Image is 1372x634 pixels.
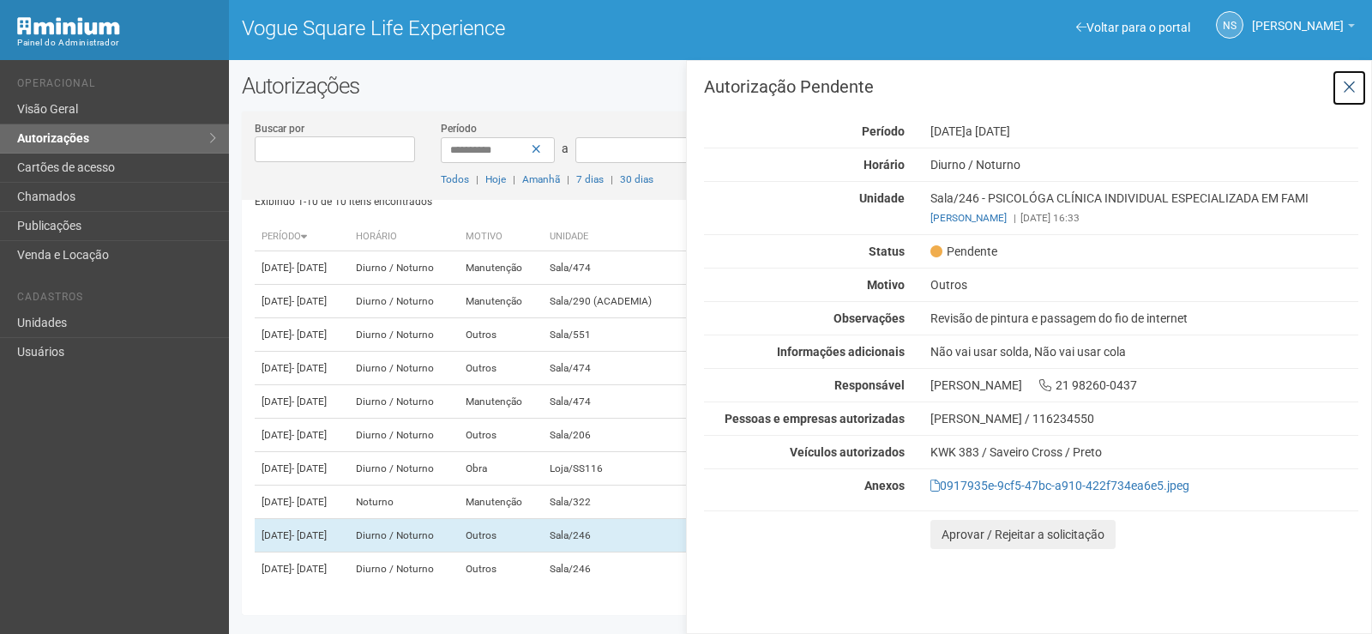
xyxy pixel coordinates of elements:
span: - [DATE] [292,496,327,508]
span: - [DATE] [292,362,327,374]
strong: Informações adicionais [777,345,905,359]
td: Noturno [349,486,459,519]
div: [DATE] [918,124,1371,139]
td: VYDIA STUDIO [682,452,1025,486]
td: [DATE] [255,519,349,552]
td: Sala/290 (ACADEMIA) [543,285,682,318]
td: Clínica [PERSON_NAME] - Dermatologia Avançada [682,486,1025,519]
td: [DATE] [255,552,349,586]
a: Amanhã [522,173,560,185]
span: a [562,142,569,155]
td: Sala/246 [543,519,682,552]
strong: Anexos [864,479,905,492]
span: | [1014,212,1016,224]
a: [PERSON_NAME] [1252,21,1355,35]
td: Manutenção [459,385,543,419]
strong: Status [869,245,905,258]
td: [DATE] [255,486,349,519]
a: 7 dias [576,173,604,185]
td: Diurno / Noturno [349,251,459,285]
td: Sala/206 [543,419,682,452]
div: Não vai usar solda, Não vai usar cola [918,344,1371,359]
th: Período [255,223,349,251]
h3: Autorização Pendente [704,78,1358,95]
th: Unidade [543,223,682,251]
td: PSICOLÓGA CLÍNICA INDIVIDUAL ESPECIALIZADA EM FAMI [682,519,1025,552]
h2: Autorizações [242,73,1359,99]
td: Diurno / Noturno [349,452,459,486]
td: Sala/474 [543,251,682,285]
a: Hoje [485,173,506,185]
td: [DATE] [255,318,349,352]
td: [DATE] [255,285,349,318]
strong: Pessoas e empresas autorizadas [725,412,905,426]
td: [DATE] [255,419,349,452]
li: Cadastros [17,291,216,309]
td: Sala/474 [543,352,682,385]
td: Manutenção [459,486,543,519]
td: Loja/SS116 [543,452,682,486]
li: Operacional [17,77,216,95]
div: Revisão de pintura e passagem do fio de internet [918,311,1371,326]
td: Sala/551 [543,318,682,352]
td: Obra [459,452,543,486]
td: Diurno / Noturno [349,385,459,419]
td: Dr [PERSON_NAME] – Cirurgia Geral e Videolaparoscó [682,419,1025,452]
div: Exibindo 1-10 de 10 itens encontrados [255,189,801,214]
button: Aprovar / Rejeitar a solicitação [930,520,1116,549]
td: [DATE] [255,352,349,385]
strong: Responsável [834,378,905,392]
div: [DATE] 16:33 [930,210,1358,226]
td: [DATE] [255,452,349,486]
td: Diurno / Noturno [349,552,459,586]
div: [PERSON_NAME] 21 98260-0437 [918,377,1371,393]
strong: Observações [833,311,905,325]
label: Período [441,121,477,136]
span: - [DATE] [292,395,327,408]
img: Minium [17,17,120,35]
td: Diurno / Noturno [349,419,459,452]
a: 30 dias [620,173,653,185]
div: Sala/246 - PSICOLÓGA CLÍNICA INDIVIDUAL ESPECIALIZADA EM FAMI [918,190,1371,226]
td: [DATE] [255,385,349,419]
td: Outros [459,318,543,352]
td: Diurno / Noturno [349,352,459,385]
strong: Motivo [867,278,905,292]
a: Todos [441,173,469,185]
a: NS [1216,11,1243,39]
div: Painel do Administrador [17,35,216,51]
span: | [513,173,515,185]
span: - [DATE] [292,329,327,341]
span: - [DATE] [292,262,327,274]
td: Sala/474 [543,385,682,419]
span: - [DATE] [292,429,327,441]
td: Outros [459,352,543,385]
div: KWK 383 / Saveiro Cross / Preto [930,444,1358,460]
a: [PERSON_NAME] [930,212,1007,224]
strong: Veículos autorizados [790,445,905,459]
th: Horário [349,223,459,251]
td: Manutenção [459,251,543,285]
span: | [476,173,478,185]
strong: Horário [864,158,905,172]
td: [DATE] [255,251,349,285]
td: Diurno / Noturno [349,318,459,352]
td: Outros [459,519,543,552]
td: Sala/322 [543,486,682,519]
div: Outros [918,277,1371,293]
span: | [611,173,613,185]
label: Buscar por [255,121,304,136]
td: PSICOLÓGA CLÍNICA INDIVIDUAL ESPECIALIZADA EM FAMI [682,552,1025,586]
div: Diurno / Noturno [918,157,1371,172]
td: Outros [459,552,543,586]
span: - [DATE] [292,529,327,541]
div: [PERSON_NAME] / 116234550 [930,411,1358,426]
strong: Período [862,124,905,138]
span: a [DATE] [966,124,1010,138]
span: Nicolle Silva [1252,3,1344,33]
td: Diurno / Noturno [349,285,459,318]
a: 0917935e-9cf5-47bc-a910-422f734ea6e5.jpeg [930,479,1189,492]
span: | [567,173,569,185]
td: Bodytech [682,285,1025,318]
td: Manutenção [459,285,543,318]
